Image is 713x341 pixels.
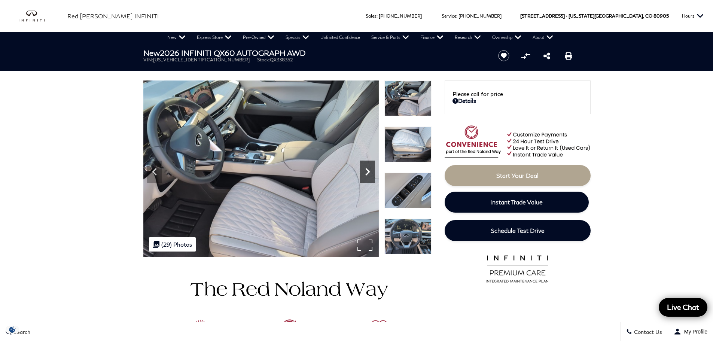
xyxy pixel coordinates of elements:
[481,253,554,283] img: infinitipremiumcare.png
[445,192,589,213] a: Instant Trade Value
[445,220,591,241] a: Schedule Test Drive
[520,50,531,61] button: Compare Vehicle
[377,13,378,19] span: :
[162,32,191,43] a: New
[360,161,375,183] div: Next
[280,32,315,43] a: Specials
[384,80,432,116] img: New 2026 2T GRPT SHDW INFINITI AUTOGRAPH AWD image 10
[565,51,572,60] a: Print this New 2026 INFINITI QX60 AUTOGRAPH AWD
[491,227,545,234] span: Schedule Test Drive
[143,57,153,63] span: VIN:
[143,80,379,258] img: New 2026 2T GRPT SHDW INFINITI AUTOGRAPH AWD image 10
[67,12,159,19] span: Red [PERSON_NAME] INFINITI
[149,237,196,252] div: (29) Photos
[4,326,21,334] img: Opt-Out Icon
[4,326,21,334] section: Click to Open Cookie Consent Modal
[487,32,527,43] a: Ownership
[496,50,512,62] button: Save vehicle
[663,302,703,312] span: Live Chat
[445,165,591,186] a: Start Your Deal
[162,32,559,43] nav: Main Navigation
[143,49,486,57] h1: 2026 INFINITI QX60 AUTOGRAPH AWD
[19,10,56,22] img: INFINITI
[453,97,583,104] a: Details
[527,32,559,43] a: About
[67,12,159,21] a: Red [PERSON_NAME] INFINITI
[270,57,293,63] span: QX338352
[237,32,280,43] a: Pre-Owned
[257,57,270,63] span: Stock:
[520,13,669,19] a: [STREET_ADDRESS] • [US_STATE][GEOGRAPHIC_DATA], CO 80905
[315,32,366,43] a: Unlimited Confidence
[453,91,503,97] span: Please call for price
[659,298,707,317] a: Live Chat
[458,13,502,19] a: [PHONE_NUMBER]
[543,51,550,60] a: Share this New 2026 INFINITI QX60 AUTOGRAPH AWD
[384,219,432,254] img: New 2026 2T GRPT SHDW INFINITI AUTOGRAPH AWD image 13
[415,32,449,43] a: Finance
[143,48,160,57] strong: New
[496,172,539,179] span: Start Your Deal
[366,32,415,43] a: Service & Parts
[191,32,237,43] a: Express Store
[384,127,432,162] img: New 2026 2T GRPT SHDW INFINITI AUTOGRAPH AWD image 11
[147,161,162,183] div: Previous
[456,13,457,19] span: :
[379,13,422,19] a: [PHONE_NUMBER]
[449,32,487,43] a: Research
[681,329,707,335] span: My Profile
[12,329,30,335] span: Search
[366,13,377,19] span: Sales
[632,329,662,335] span: Contact Us
[19,10,56,22] a: infiniti
[490,198,543,205] span: Instant Trade Value
[668,322,713,341] button: Open user profile menu
[442,13,456,19] span: Service
[384,173,432,208] img: New 2026 2T GRPT SHDW INFINITI AUTOGRAPH AWD image 12
[153,57,250,63] span: [US_VEHICLE_IDENTIFICATION_NUMBER]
